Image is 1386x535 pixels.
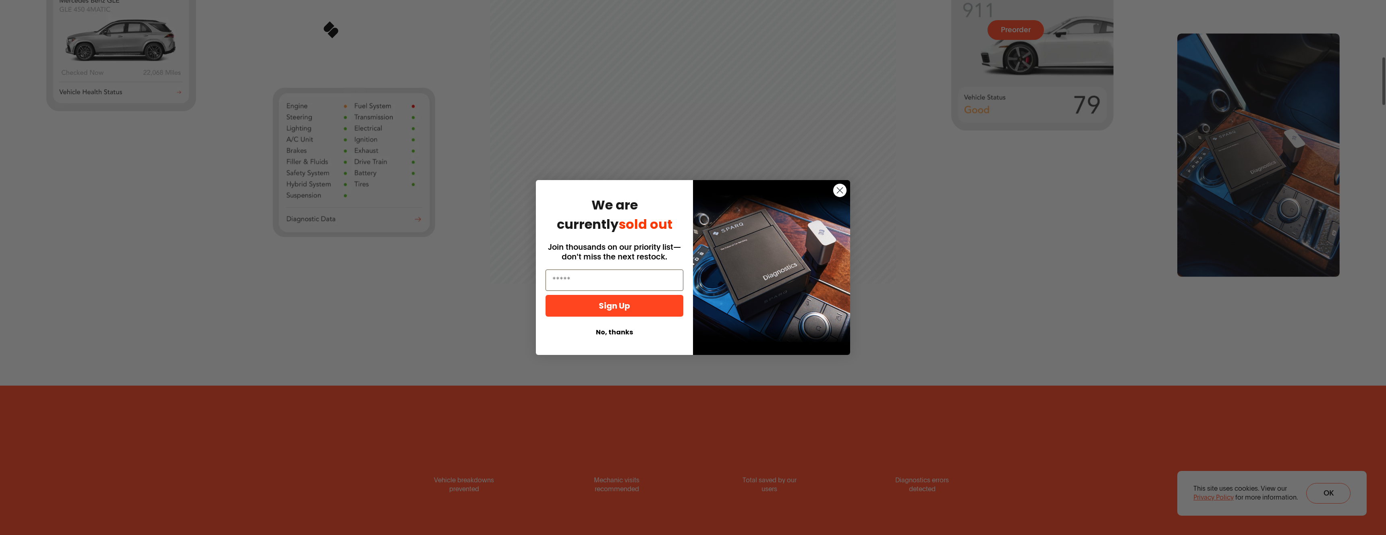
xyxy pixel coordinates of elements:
[546,295,683,317] button: Sign Up
[833,183,847,197] button: Close dialog
[618,215,672,233] span: sold out
[693,180,850,355] img: 725c0cce-c00f-4a02-adb7-5ced8674b2d9.png
[548,242,681,261] span: Join thousands on our priority list—don't miss the next restock.
[546,325,683,340] button: No, thanks
[557,196,672,233] span: We are currently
